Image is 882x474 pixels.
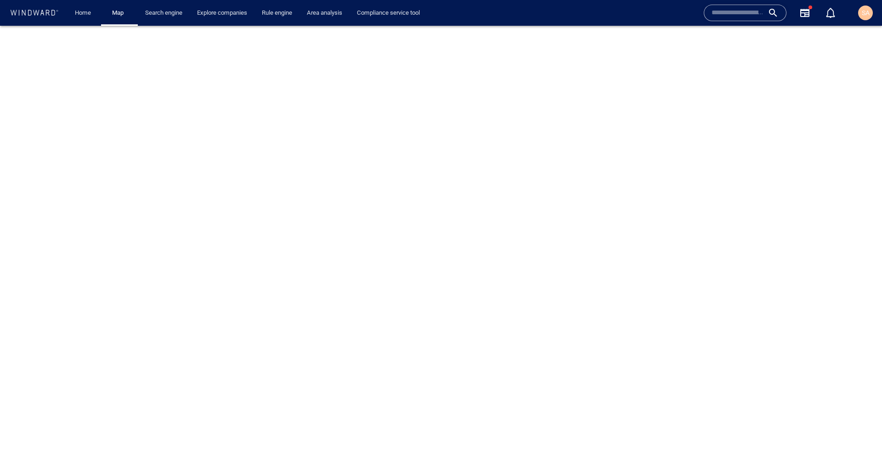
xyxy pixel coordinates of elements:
[141,5,186,21] a: Search engine
[105,5,134,21] button: Map
[856,4,875,22] button: SA
[843,433,875,467] iframe: Chat
[193,5,251,21] a: Explore companies
[71,5,95,21] a: Home
[825,7,836,18] div: Notification center
[68,5,97,21] button: Home
[108,5,130,21] a: Map
[862,9,870,17] span: SA
[353,5,424,21] a: Compliance service tool
[303,5,346,21] a: Area analysis
[258,5,296,21] a: Rule engine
